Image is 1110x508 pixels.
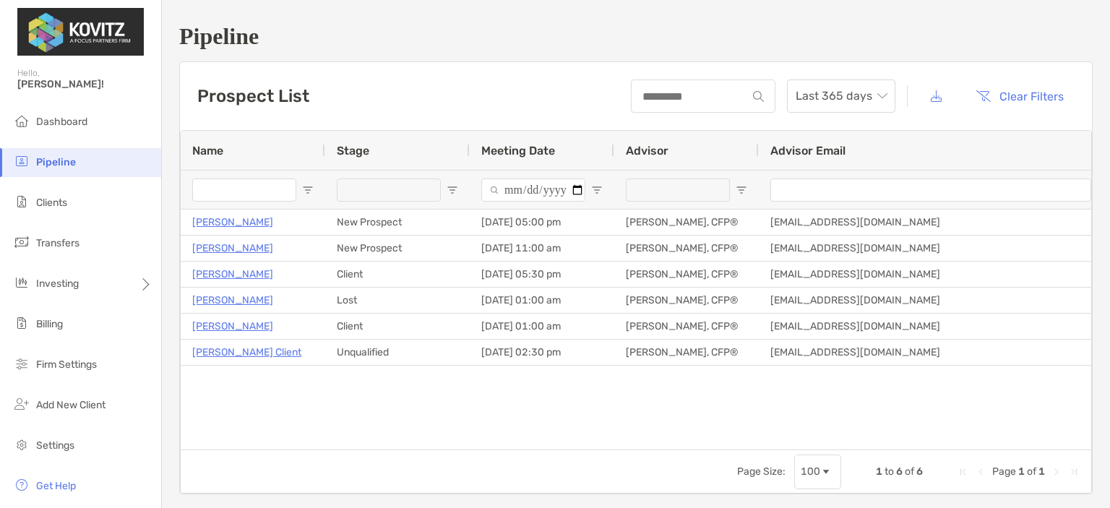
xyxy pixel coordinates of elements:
div: 100 [801,465,820,478]
div: Page Size: [737,465,786,478]
button: Open Filter Menu [736,184,747,196]
div: [PERSON_NAME], CFP® [614,340,759,365]
div: [DATE] 11:00 am [470,236,614,261]
span: 1 [1038,465,1045,478]
button: Open Filter Menu [591,184,603,196]
div: Last Page [1068,466,1080,478]
img: get-help icon [13,476,30,494]
span: Settings [36,439,74,452]
span: Name [192,144,223,158]
a: [PERSON_NAME] [192,291,273,309]
span: [PERSON_NAME]! [17,78,152,90]
a: [PERSON_NAME] Client [192,343,301,361]
span: Get Help [36,480,76,492]
img: pipeline icon [13,152,30,170]
div: [DATE] 02:30 pm [470,340,614,365]
span: Pipeline [36,156,76,168]
button: Open Filter Menu [302,184,314,196]
span: to [885,465,894,478]
button: Clear Filters [965,80,1075,112]
div: [DATE] 05:00 pm [470,210,614,235]
img: transfers icon [13,233,30,251]
span: Page [992,465,1016,478]
div: New Prospect [325,236,470,261]
div: Unqualified [325,340,470,365]
img: clients icon [13,193,30,210]
div: Client [325,314,470,339]
span: Stage [337,144,369,158]
div: New Prospect [325,210,470,235]
div: [PERSON_NAME], CFP® [614,288,759,313]
span: of [1027,465,1036,478]
a: [PERSON_NAME] [192,213,273,231]
span: of [905,465,914,478]
input: Advisor Email Filter Input [770,178,1091,202]
h3: Prospect List [197,86,309,106]
div: Previous Page [975,466,986,478]
div: [PERSON_NAME], CFP® [614,314,759,339]
span: Dashboard [36,116,87,128]
span: Billing [36,318,63,330]
div: [PERSON_NAME], CFP® [614,262,759,287]
button: Open Filter Menu [447,184,458,196]
img: billing icon [13,314,30,332]
div: First Page [958,466,969,478]
a: [PERSON_NAME] [192,265,273,283]
img: settings icon [13,436,30,453]
span: 6 [916,465,923,478]
input: Meeting Date Filter Input [481,178,585,202]
h1: Pipeline [179,23,1093,50]
span: Advisor [626,144,668,158]
a: [PERSON_NAME] [192,317,273,335]
span: Last 365 days [796,80,887,112]
span: 6 [896,465,903,478]
input: Name Filter Input [192,178,296,202]
span: Firm Settings [36,358,97,371]
div: [PERSON_NAME], CFP® [614,210,759,235]
a: [PERSON_NAME] [192,239,273,257]
img: dashboard icon [13,112,30,129]
div: Client [325,262,470,287]
img: investing icon [13,274,30,291]
div: Lost [325,288,470,313]
div: [PERSON_NAME], CFP® [614,236,759,261]
img: add_new_client icon [13,395,30,413]
div: Page Size [794,455,841,489]
span: Advisor Email [770,144,846,158]
span: 1 [876,465,882,478]
div: [DATE] 01:00 am [470,288,614,313]
span: Transfers [36,237,79,249]
span: Clients [36,197,67,209]
img: firm-settings icon [13,355,30,372]
span: Meeting Date [481,144,555,158]
img: Zoe Logo [17,6,144,58]
span: Add New Client [36,399,106,411]
span: Investing [36,277,79,290]
img: input icon [753,91,764,102]
span: 1 [1018,465,1025,478]
div: [DATE] 05:30 pm [470,262,614,287]
div: [DATE] 01:00 am [470,314,614,339]
div: Next Page [1051,466,1062,478]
